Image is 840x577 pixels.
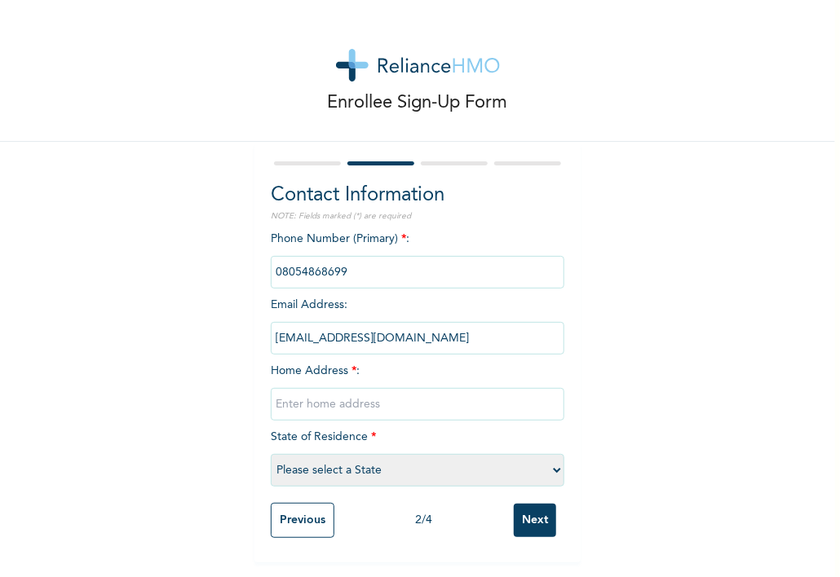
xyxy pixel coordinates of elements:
[271,431,564,476] span: State of Residence
[514,504,556,537] input: Next
[334,512,514,529] div: 2 / 4
[271,256,564,288] input: Enter Primary Phone Number
[336,49,500,81] img: logo
[271,365,564,410] span: Home Address :
[271,210,564,222] p: NOTE: Fields marked (*) are required
[271,181,564,210] h2: Contact Information
[271,503,334,538] input: Previous
[328,90,508,117] p: Enrollee Sign-Up Form
[271,322,564,355] input: Enter email Address
[271,388,564,421] input: Enter home address
[271,233,564,278] span: Phone Number (Primary) :
[271,299,564,344] span: Email Address :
